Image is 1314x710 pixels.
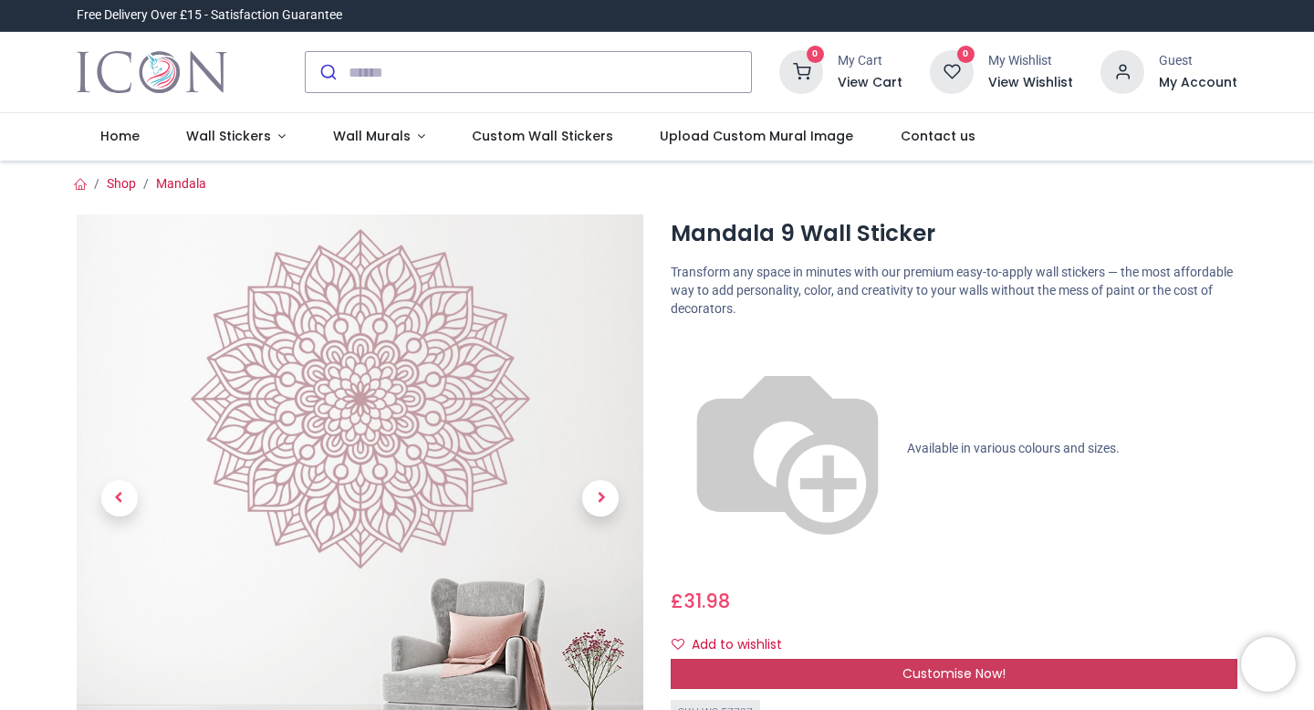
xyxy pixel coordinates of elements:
a: 0 [779,64,823,78]
a: View Wishlist [988,74,1073,92]
button: Add to wishlistAdd to wishlist [671,630,798,661]
div: My Wishlist [988,52,1073,70]
span: Contact us [901,127,975,145]
p: Transform any space in minutes with our premium easy-to-apply wall stickers — the most affordable... [671,264,1237,318]
iframe: Customer reviews powered by Trustpilot [854,6,1237,25]
span: £ [671,588,730,614]
sup: 0 [957,46,975,63]
img: Icon Wall Stickers [77,47,227,98]
iframe: Brevo live chat [1241,637,1296,692]
span: Custom Wall Stickers [472,127,613,145]
img: color-wheel.png [671,332,904,566]
a: Logo of Icon Wall Stickers [77,47,227,98]
div: My Cart [838,52,902,70]
sup: 0 [807,46,824,63]
span: Previous [101,480,138,517]
a: Previous [77,299,162,696]
div: Guest [1159,52,1237,70]
i: Add to wishlist [672,638,684,651]
button: Submit [306,52,349,92]
span: Wall Stickers [186,127,271,145]
div: Free Delivery Over £15 - Satisfaction Guarantee [77,6,342,25]
a: My Account [1159,74,1237,92]
span: Upload Custom Mural Image [660,127,853,145]
span: Next [582,480,619,517]
span: Customise Now! [902,664,1006,683]
a: Wall Murals [309,113,449,161]
span: Home [100,127,140,145]
span: 31.98 [683,588,730,614]
a: View Cart [838,74,902,92]
h1: Mandala 9 Wall Sticker [671,218,1237,249]
a: 0 [930,64,974,78]
a: Shop [107,176,136,191]
span: Wall Murals [333,127,411,145]
a: Mandala [156,176,206,191]
span: Available in various colours and sizes. [907,441,1120,455]
a: Next [558,299,643,696]
a: Wall Stickers [162,113,309,161]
